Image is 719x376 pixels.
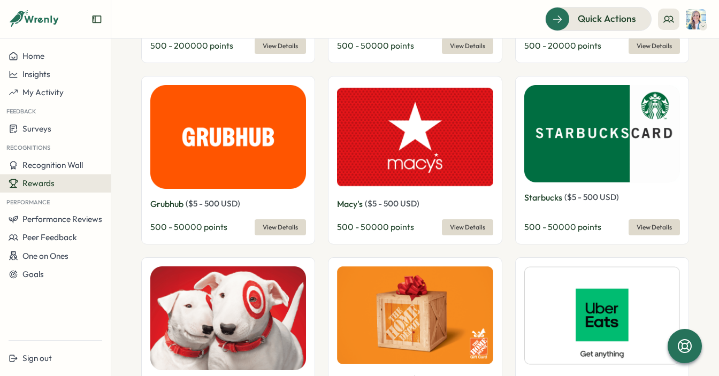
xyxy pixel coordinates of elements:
[637,220,672,235] span: View Details
[22,251,68,261] span: One on Ones
[91,14,102,25] button: Expand sidebar
[637,39,672,53] span: View Details
[629,219,680,235] button: View Details
[524,40,601,51] span: 500 - 20000 points
[255,219,306,235] button: View Details
[150,85,306,189] img: Grubhub
[22,124,51,134] span: Surveys
[22,178,55,188] span: Rewards
[337,40,414,51] span: 500 - 50000 points
[22,232,77,242] span: Peer Feedback
[150,266,306,370] img: Target
[22,214,102,224] span: Performance Reviews
[524,221,601,232] span: 500 - 50000 points
[22,69,50,79] span: Insights
[337,221,414,232] span: 500 - 50000 points
[150,197,183,211] p: Grubhub
[365,198,419,209] span: ( $ 5 - 500 USD )
[629,38,680,54] button: View Details
[22,51,44,61] span: Home
[255,38,306,54] button: View Details
[337,266,493,365] img: The Home Depot®
[22,353,52,363] span: Sign out
[442,219,493,235] button: View Details
[263,220,298,235] span: View Details
[524,191,562,204] p: Starbucks
[686,9,706,29] img: Bonnie Goode
[186,198,240,209] span: ( $ 5 - 500 USD )
[22,160,83,170] span: Recognition Wall
[564,192,619,202] span: ( $ 5 - 500 USD )
[337,85,493,189] img: Macy's
[263,39,298,53] span: View Details
[337,197,363,211] p: Macy's
[150,221,227,232] span: 500 - 50000 points
[524,266,680,365] img: Uber Eats
[450,220,485,235] span: View Details
[450,39,485,53] span: View Details
[524,85,680,182] img: Starbucks
[150,40,233,51] span: 500 - 200000 points
[442,38,493,54] button: View Details
[22,87,64,97] span: My Activity
[578,12,636,26] span: Quick Actions
[545,7,652,30] button: Quick Actions
[22,269,44,279] span: Goals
